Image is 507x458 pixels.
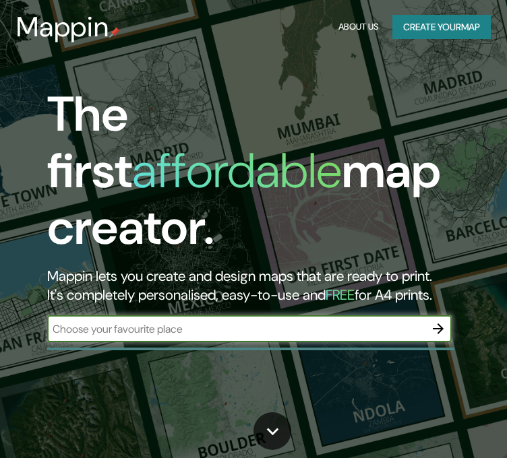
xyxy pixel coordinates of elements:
[16,11,109,43] h3: Mappin
[392,15,491,40] button: Create yourmap
[47,321,425,337] input: Choose your favourite place
[326,286,355,304] h5: FREE
[109,27,120,38] img: mappin-pin
[47,267,453,304] h2: Mappin lets you create and design maps that are ready to print. It's completely personalised, eas...
[335,15,382,40] button: About Us
[47,86,453,267] h1: The first map creator.
[132,139,342,202] h1: affordable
